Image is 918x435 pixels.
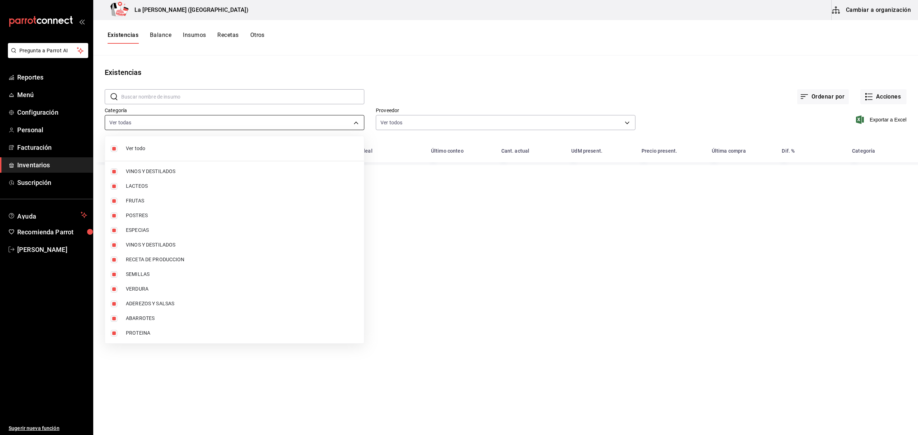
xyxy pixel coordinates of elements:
span: LACTEOS [126,182,358,190]
span: POSTRES [126,212,358,219]
span: Ver todo [126,145,358,152]
span: ABARROTES [126,315,358,322]
span: VERDURA [126,285,358,293]
span: ESPECIAS [126,226,358,234]
span: ADEREZOS Y SALSAS [126,300,358,307]
span: VINOS Y DESTILADOS [126,241,358,249]
span: FRUTAS [126,197,358,205]
span: RECETA DE PRODUCCION [126,256,358,263]
span: VINOS Y DESTILADOS [126,168,358,175]
span: PROTEINA [126,329,358,337]
span: SEMILLAS [126,271,358,278]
